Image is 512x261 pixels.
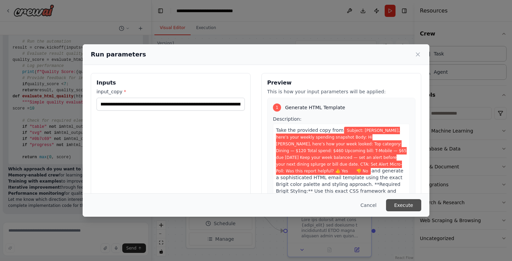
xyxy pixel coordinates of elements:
[276,168,403,200] span: and generate a sophisticated HTML email template using the exact Brigit color palette and styling...
[276,127,407,175] span: Variable: input_copy
[273,103,281,112] div: 1
[91,50,146,59] h2: Run parameters
[97,79,245,87] h3: Inputs
[267,88,415,95] p: This is how your input parameters will be applied:
[276,127,343,133] span: Take the provided copy from
[97,88,245,95] label: input_copy
[355,199,382,211] button: Cancel
[267,79,415,87] h3: Preview
[273,116,301,122] span: Description:
[386,199,421,211] button: Execute
[285,104,345,111] span: Generate HTML Template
